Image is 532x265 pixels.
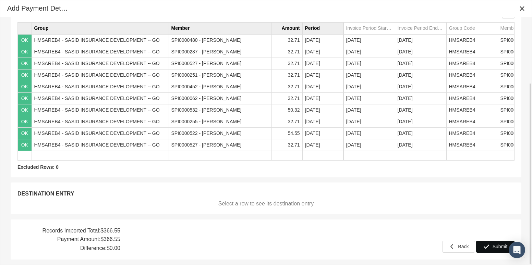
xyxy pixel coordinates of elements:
[446,81,498,93] td: HMSAREB4
[343,139,395,151] td: [DATE]
[32,128,169,139] td: HMSAREB4 - SASID INSURANCE DEVELOPMENT -- GO
[32,116,169,128] td: HMSAREB4 - SASID INSURANCE DEVELOPMENT -- GO
[442,241,475,253] div: Back
[169,81,271,93] td: SPI0000452 - [PERSON_NAME]
[100,236,120,242] b: $366.55
[446,70,498,81] td: HMSAREB4
[343,128,395,139] td: [DATE]
[282,25,300,31] div: Amount
[18,58,32,70] td: OK
[343,35,395,46] td: [DATE]
[32,70,169,81] td: HMSAREB4 - SASID INSURANCE DEVELOPMENT -- GO
[18,116,32,128] td: OK
[343,93,395,104] td: [DATE]
[271,46,302,58] td: 32.71
[17,164,515,171] div: Excluded Rows: 0
[271,23,302,34] td: Column Amount
[493,244,508,249] span: Submit
[343,104,395,116] td: [DATE]
[395,23,446,34] td: Column Invoice Period End Date
[17,244,120,253] div: Difference:
[446,104,498,116] td: HMSAREB4
[446,46,498,58] td: HMSAREB4
[446,35,498,46] td: HMSAREB4
[343,46,395,58] td: [DATE]
[18,128,32,139] td: OK
[32,58,169,70] td: HMSAREB4 - SASID INSURANCE DEVELOPMENT -- GO
[32,81,169,93] td: HMSAREB4 - SASID INSURANCE DEVELOPMENT -- GO
[395,93,446,104] td: [DATE]
[509,242,525,258] div: Open Intercom Messenger
[32,104,169,116] td: HMSAREB4 - SASID INSURANCE DEVELOPMENT -- GO
[302,46,343,58] td: [DATE]
[17,235,120,244] div: Payment Amount:
[169,35,271,46] td: SPI0000480 - [PERSON_NAME]
[271,104,302,116] td: 50.32
[271,93,302,104] td: 32.71
[302,116,343,128] td: [DATE]
[302,139,343,151] td: [DATE]
[395,104,446,116] td: [DATE]
[446,58,498,70] td: HMSAREB4
[169,46,271,58] td: SPI0000287 - [PERSON_NAME]
[500,25,524,31] div: Member ID
[271,128,302,139] td: 54.55
[446,139,498,151] td: HMSAREB4
[169,128,271,139] td: SPI0000522 - [PERSON_NAME]
[395,81,446,93] td: [DATE]
[343,58,395,70] td: [DATE]
[449,25,475,31] div: Group Code
[446,116,498,128] td: HMSAREB4
[395,35,446,46] td: [DATE]
[18,93,32,104] td: OK
[395,139,446,151] td: [DATE]
[458,244,469,249] span: Back
[169,23,271,34] td: Column Member
[305,25,320,31] div: Period
[271,35,302,46] td: 32.71
[343,81,395,93] td: [DATE]
[343,70,395,81] td: [DATE]
[169,93,271,104] td: SPI0000062 - [PERSON_NAME]
[100,228,120,234] b: $366.55
[169,58,271,70] td: SPI0000527 - [PERSON_NAME]
[169,116,271,128] td: SPI0000255 - [PERSON_NAME]
[271,116,302,128] td: 32.71
[18,46,32,58] td: OK
[17,200,515,207] div: Select a row to see its destination entry
[446,93,498,104] td: HMSAREB4
[343,23,395,34] td: Column Invoice Period Start Date
[271,81,302,93] td: 32.71
[302,81,343,93] td: [DATE]
[18,23,32,34] td: Column
[271,70,302,81] td: 32.71
[32,46,169,58] td: HMSAREB4 - SASID INSURANCE DEVELOPMENT -- GO
[32,35,169,46] td: HMSAREB4 - SASID INSURANCE DEVELOPMENT -- GO
[271,58,302,70] td: 32.71
[302,128,343,139] td: [DATE]
[32,23,169,34] td: Column Group
[302,70,343,81] td: [DATE]
[7,4,70,13] div: Add Payment Details
[516,2,528,15] div: Close
[343,116,395,128] td: [DATE]
[107,245,120,251] b: $0.00
[18,139,32,151] td: OK
[302,35,343,46] td: [DATE]
[302,104,343,116] td: [DATE]
[476,241,515,253] div: Submit
[395,70,446,81] td: [DATE]
[346,25,392,31] div: Invoice Period Start Date
[302,93,343,104] td: [DATE]
[17,7,515,161] div: Data grid
[302,23,343,34] td: Column Period
[18,70,32,81] td: OK
[17,189,77,198] span: DESTINATION ENTRY
[169,104,271,116] td: SPI0000532 - [PERSON_NAME]
[18,104,32,116] td: OK
[446,128,498,139] td: HMSAREB4
[446,23,498,34] td: Column Group Code
[32,93,169,104] td: HMSAREB4 - SASID INSURANCE DEVELOPMENT -- GO
[271,139,302,151] td: 32.71
[395,46,446,58] td: [DATE]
